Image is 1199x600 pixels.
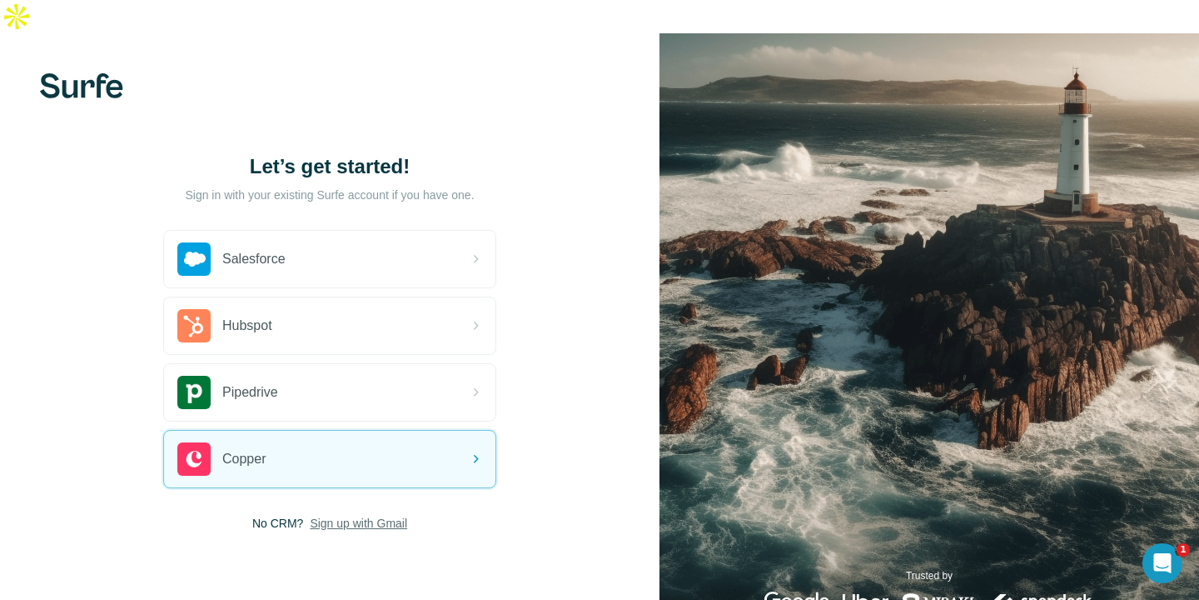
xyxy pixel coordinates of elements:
[177,242,211,276] img: salesforce's logo
[177,309,211,342] img: hubspot's logo
[40,73,123,98] img: Surfe's logo
[177,442,211,476] img: copper's logo
[906,568,953,583] p: Trusted by
[222,382,278,402] span: Pipedrive
[163,153,496,180] h1: Let’s get started!
[310,515,407,532] button: Sign up with Gmail
[1177,543,1190,557] span: 1
[177,376,211,409] img: pipedrive's logo
[252,515,303,532] span: No CRM?
[185,187,474,203] p: Sign in with your existing Surfe account if you have one.
[222,449,266,469] span: Copper
[222,316,272,336] span: Hubspot
[1142,543,1182,583] iframe: Intercom live chat
[222,249,286,269] span: Salesforce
